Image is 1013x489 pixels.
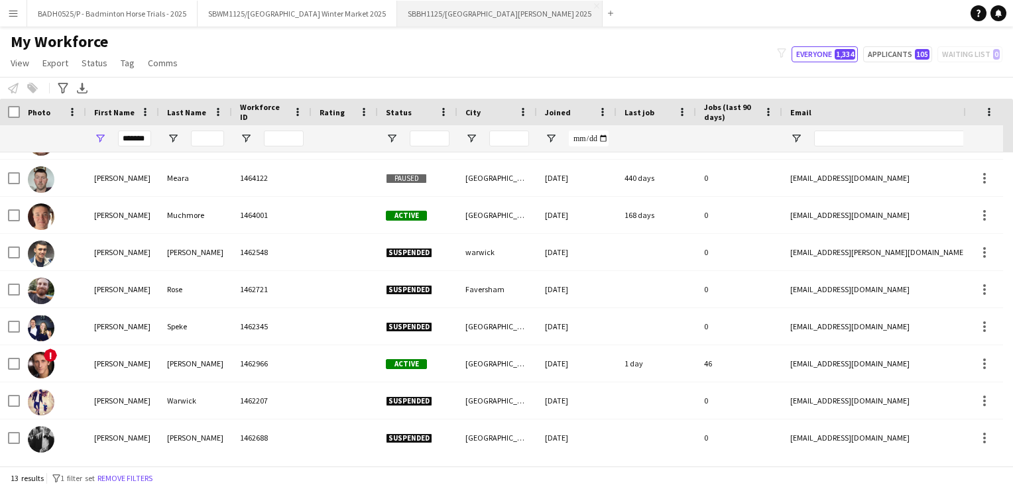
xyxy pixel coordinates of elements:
a: Tag [115,54,140,72]
div: [PERSON_NAME] [159,234,232,270]
span: Last Name [167,107,206,117]
div: [GEOGRAPHIC_DATA] [457,382,537,419]
input: Workforce ID Filter Input [264,131,304,146]
div: [DATE] [537,419,617,456]
div: 0 [696,197,782,233]
div: 1464001 [232,197,312,233]
div: [GEOGRAPHIC_DATA] [457,345,537,382]
button: Remove filters [95,471,155,486]
span: View [11,57,29,69]
span: Comms [148,57,178,69]
img: Matthew Muchmore [28,203,54,230]
div: 1462345 [232,308,312,345]
div: Rose [159,271,232,307]
div: [PERSON_NAME] [86,419,159,456]
div: 0 [696,419,782,456]
span: 1 filter set [60,473,95,483]
span: Active [386,359,427,369]
button: Open Filter Menu [790,133,802,144]
span: 105 [915,49,929,60]
div: [DATE] [537,345,617,382]
div: warwick [457,234,537,270]
img: Matthew Speke [28,315,54,341]
img: matthew pilkington [28,241,54,267]
button: Open Filter Menu [545,133,557,144]
a: Comms [143,54,183,72]
div: [PERSON_NAME] [159,419,232,456]
div: 1462688 [232,419,312,456]
span: Tag [121,57,135,69]
button: Open Filter Menu [240,133,252,144]
span: Active [386,211,427,221]
div: 0 [696,308,782,345]
input: First Name Filter Input [118,131,151,146]
span: Suspended [386,322,432,332]
span: Suspended [386,433,432,443]
span: Workforce ID [240,102,288,122]
div: [PERSON_NAME] [86,234,159,270]
div: [DATE] [537,160,617,196]
div: [PERSON_NAME] [86,308,159,345]
input: City Filter Input [489,131,529,146]
button: SBWM1125/[GEOGRAPHIC_DATA] Winter Market 2025 [198,1,397,27]
div: [GEOGRAPHIC_DATA] [457,419,537,456]
app-action-btn: Advanced filters [55,80,71,96]
button: Open Filter Menu [465,133,477,144]
div: [GEOGRAPHIC_DATA] [457,308,537,345]
img: Matthew Rose [28,278,54,304]
span: City [465,107,481,117]
div: 0 [696,382,782,419]
a: View [5,54,34,72]
span: Jobs (last 90 days) [704,102,758,122]
div: Meara [159,160,232,196]
div: [GEOGRAPHIC_DATA] [457,197,537,233]
div: 0 [696,234,782,270]
img: Matthew Wright [28,426,54,453]
span: ! [44,349,57,362]
span: Joined [545,107,571,117]
img: Matthew Meara [28,166,54,193]
div: 440 days [617,160,696,196]
div: 46 [696,345,782,382]
div: Warwick [159,382,232,419]
span: Email [790,107,811,117]
div: [PERSON_NAME] [86,197,159,233]
span: Suspended [386,285,432,295]
button: BADH0525/P - Badminton Horse Trials - 2025 [27,1,198,27]
app-action-btn: Export XLSX [74,80,90,96]
img: Matthew Warwick [28,389,54,415]
div: Faversham [457,271,537,307]
input: Joined Filter Input [569,131,609,146]
input: Last Name Filter Input [191,131,224,146]
div: [GEOGRAPHIC_DATA] [457,160,537,196]
span: Export [42,57,68,69]
div: [DATE] [537,271,617,307]
div: [DATE] [537,382,617,419]
button: SBBH1125/[GEOGRAPHIC_DATA][PERSON_NAME] 2025 [397,1,603,27]
div: 1 day [617,345,696,382]
span: First Name [94,107,135,117]
div: [DATE] [537,197,617,233]
button: Open Filter Menu [386,133,398,144]
a: Export [37,54,74,72]
input: Status Filter Input [410,131,449,146]
div: 168 days [617,197,696,233]
span: Status [82,57,107,69]
span: Rating [320,107,345,117]
div: Speke [159,308,232,345]
div: 1462548 [232,234,312,270]
img: Matthew Thomas [28,352,54,378]
span: My Workforce [11,32,108,52]
div: 1464122 [232,160,312,196]
span: 1,334 [835,49,855,60]
button: Applicants105 [863,46,932,62]
button: Everyone1,334 [792,46,858,62]
div: 0 [696,160,782,196]
div: [DATE] [537,308,617,345]
div: [PERSON_NAME] [159,345,232,382]
div: [DATE] [537,234,617,270]
span: Suspended [386,248,432,258]
span: Status [386,107,412,117]
div: 1462966 [232,345,312,382]
div: [PERSON_NAME] [86,382,159,419]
